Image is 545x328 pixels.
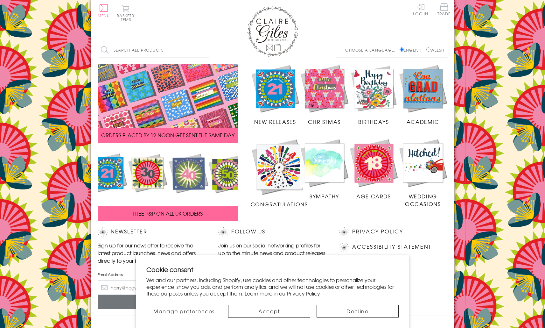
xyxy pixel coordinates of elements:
button: Menu [98,4,110,18]
span: Menu [98,13,110,18]
input: Search all products [98,43,209,57]
button: Manage preferences [146,305,222,318]
span: Christmas [308,118,340,125]
button: Basket0 items [117,5,134,21]
button: Decline [317,305,399,318]
a: Christmas [300,64,349,126]
a: New Releases [251,64,300,126]
a: Wedding Occasions [398,138,448,208]
a: Congratulations [251,138,308,208]
input: harry@hogwarts.edu [98,281,206,295]
span: Birthdays [358,118,389,125]
a: Academic [398,64,448,126]
input: Subscribe [98,295,206,309]
span: Academic [407,118,439,125]
label: English [400,47,425,53]
span: 0 items [120,13,134,22]
a: Privacy Policy [287,289,320,297]
label: Email Address [98,272,206,277]
img: Claire Giles Greetings Cards [247,6,298,57]
span: Age Cards [356,192,391,200]
a: Accessibility Statement [352,243,431,251]
span: Congratulations [251,200,308,208]
span: Wedding Occasions [405,192,441,208]
span: Sympathy [310,192,339,200]
a: Log In [413,3,428,16]
h2: Newsletter [98,227,206,237]
a: Trade [437,3,451,17]
a: Birthdays [349,64,398,126]
button: Accept [228,305,310,318]
p: Join us on our social networking profiles for up to the minute news and product releases the mome... [218,241,326,264]
p: Sign up for our newsletter to receive the latest product launches, news and offers directly to yo... [98,241,206,264]
span: Trade [437,3,451,16]
span: FREE P&P ON ALL UK ORDERS [133,210,203,217]
h2: Cookie consent [146,265,399,274]
a: Privacy Policy [352,227,403,236]
input: English [400,47,404,52]
span: ORDERS PLACED BY 12 NOON GET SENT THE SAME DAY [101,131,234,139]
input: Welsh [426,47,430,52]
h2: Follow Us [218,227,326,237]
p: Choose a language: [345,47,398,53]
a: Age Cards [349,138,398,200]
p: We and our partners, including Shopify, use cookies and other technologies to personalize your ex... [146,277,399,296]
span: Manage preferences [153,307,215,315]
a: Sympathy [300,138,349,200]
span: New Releases [254,118,296,125]
label: Welsh [426,47,444,53]
input: Search [203,43,209,57]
